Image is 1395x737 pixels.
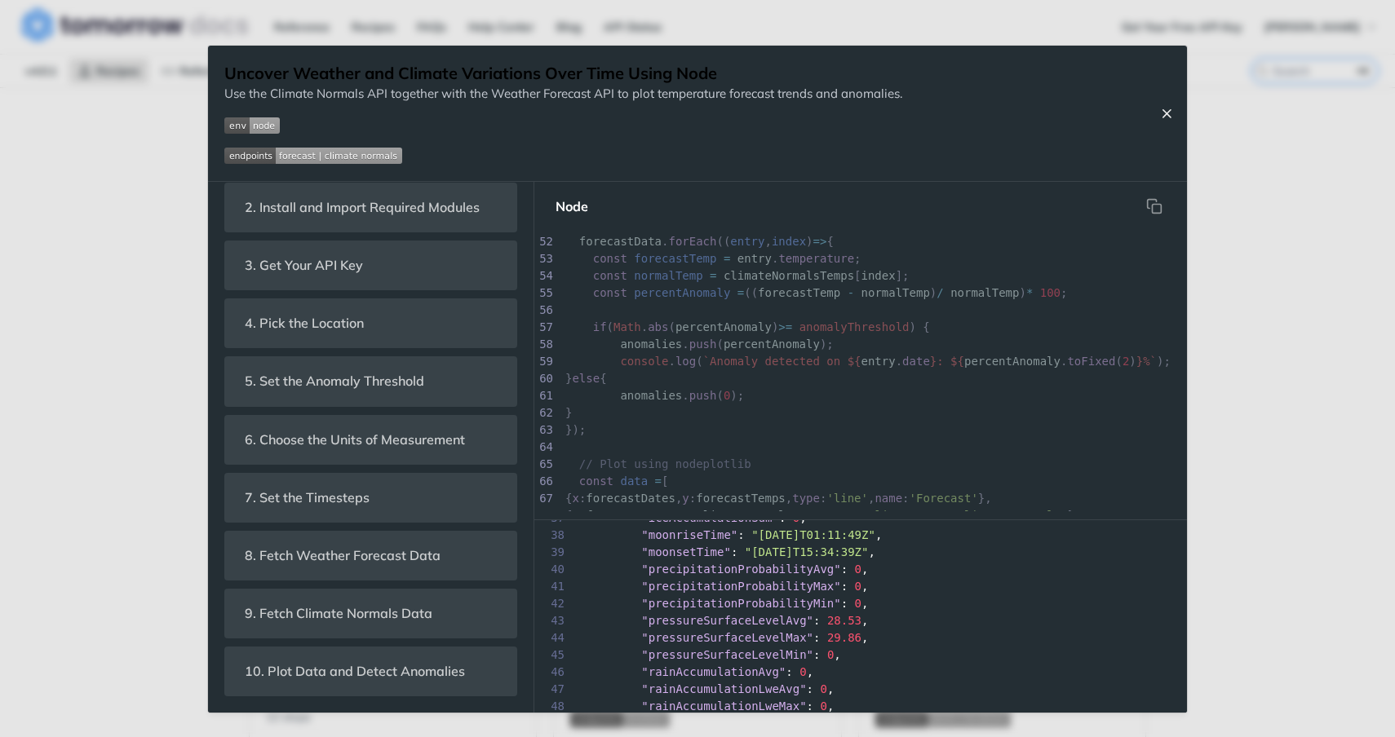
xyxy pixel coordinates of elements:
h1: Uncover Weather and Climate Variations Over Time Using Node [224,62,902,85]
span: 0 [793,511,799,524]
span: . ( . . ( ) ); [565,355,1171,368]
span: forecastData [579,235,662,248]
span: forecastTemp [634,252,716,265]
span: "pressureSurfaceLevelMin" [641,648,813,661]
span: temperature [778,252,854,265]
div: : , [534,629,1187,647]
span: 4. Pick the Location [233,307,375,339]
span: "precipitationProbabilityMin" [641,597,840,610]
span: 42 [534,595,569,612]
span: forEach [668,235,716,248]
span: forecastTemp [758,286,840,299]
span: push [689,338,717,351]
span: percentAnomaly [964,355,1061,368]
span: percentAnomaly [675,320,772,333]
span: "[DATE]T01:11:49Z" [751,528,875,541]
div: : , [534,527,1187,544]
section: 3. Get Your API Key [224,241,517,290]
span: const [593,252,627,265]
span: 3. Get Your API Key [233,249,374,281]
div: 57 [534,319,556,336]
span: 'line' [868,509,910,522]
div: 66 [534,473,556,490]
span: const [579,474,613,488]
span: type [792,492,820,505]
span: 'Forecast' [910,492,978,505]
div: : , [534,578,1187,595]
span: "[DATE]T15:34:39Z" [745,545,869,558]
section: 2. Install and Import Required Modules [224,183,517,232]
span: entry [737,252,772,265]
span: "pressureSurfaceLevelAvg" [641,614,813,627]
div: : , [534,647,1187,664]
span: = [724,252,730,265]
span: climateNormalsTemps [696,509,826,522]
div: 68 [534,507,556,524]
span: 28.53 [827,614,861,627]
span: 0 [820,682,826,695]
div: 59 [534,353,556,370]
span: index [861,269,896,282]
div: 61 [534,387,556,404]
div: 67 [534,490,556,507]
button: Copy [1138,190,1171,223]
span: entry [861,355,896,368]
span: / [937,286,943,299]
span: console [620,355,668,368]
svg: hidden [1146,198,1162,214]
span: . ( ); [565,389,744,402]
span: 8. Fetch Weather Forecast Data [233,540,452,572]
span: 'line' [826,492,868,505]
span: y [682,509,689,522]
span: toFixed [1067,355,1115,368]
span: // Plot using nodeplotlib [579,457,751,470]
span: [ ]; [565,269,910,282]
span: percentAnomaly [634,286,730,299]
div: 53 [534,250,556,267]
div: : , [534,698,1187,715]
span: "precipitationProbabilityMax" [641,580,840,593]
span: forecastDates [586,509,675,522]
span: anomalies [620,338,682,351]
div: 60 [534,370,556,387]
span: x [572,509,578,522]
div: 54 [534,267,556,285]
section: 8. Fetch Weather Forecast Data [224,531,517,580]
span: normalTemp [861,286,930,299]
span: index [772,235,806,248]
span: date [902,355,930,368]
span: . ; [565,252,861,265]
span: anomalies [620,389,682,402]
div: 65 [534,456,556,473]
span: 0 [827,648,834,661]
section: 9. Fetch Climate Normals Data [224,589,517,638]
span: >= [778,320,792,333]
span: 6. Choose the Units of Measurement [233,424,476,456]
span: }); [565,423,586,436]
span: 45 [534,647,569,664]
span: entry [730,235,764,248]
span: "pressureSurfaceLevelMax" [641,631,813,644]
span: normalTemp [950,286,1019,299]
span: Expand image [224,116,902,135]
span: 38 [534,527,569,544]
div: 56 [534,302,556,319]
span: . ( ); [565,338,834,351]
span: x [572,492,578,505]
span: } { [565,372,607,385]
span: 29.86 [827,631,861,644]
span: climateNormalsTemps [724,269,854,282]
span: 0 [855,597,861,610]
span: 44 [534,629,569,647]
section: 7. Set the Timesteps [224,473,517,523]
span: 10. Plot Data and Detect Anomalies [233,655,476,687]
span: 43 [534,612,569,629]
span: "rainAccumulationLweMax" [641,699,806,713]
span: forecastDates [586,492,675,505]
section: 4. Pick the Location [224,298,517,348]
span: 48 [534,698,569,715]
img: env [224,117,280,134]
span: 0 [799,665,806,678]
p: Use the Climate Normals API together with the Weather Forecast API to plot temperature forecast t... [224,85,902,104]
div: 52 [534,233,556,250]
